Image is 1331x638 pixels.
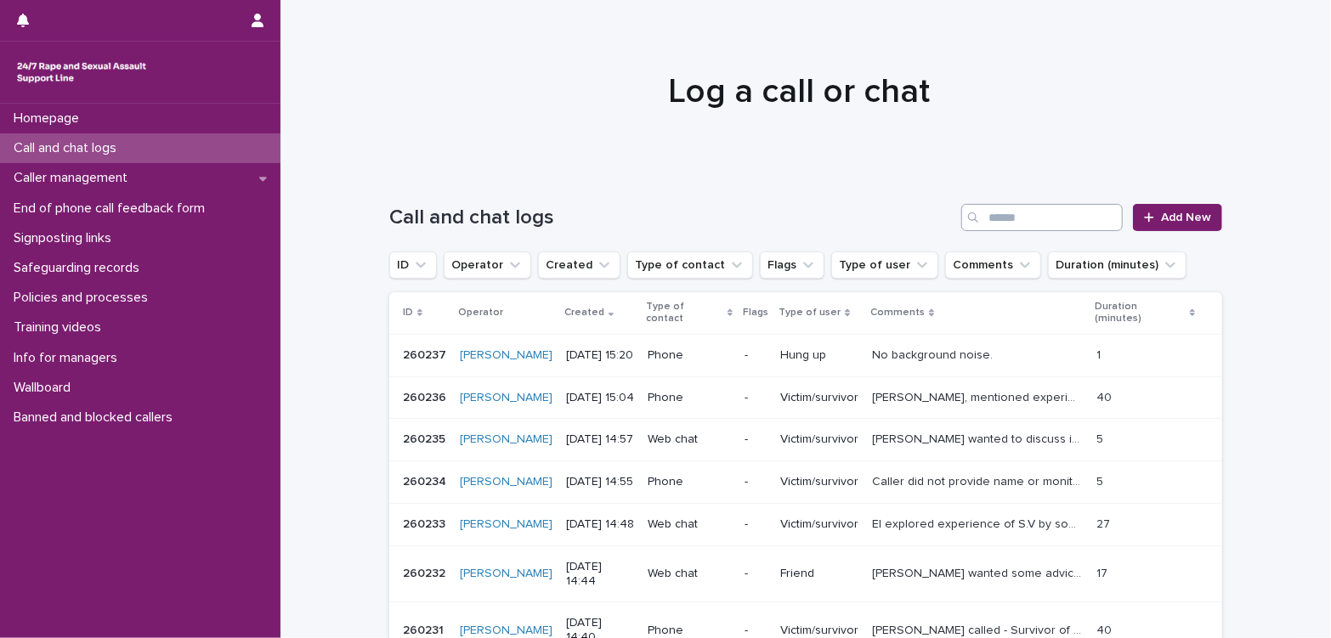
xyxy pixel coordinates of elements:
h1: Log a call or chat [382,71,1215,112]
p: - [745,624,767,638]
button: ID [389,251,437,279]
p: - [745,391,767,405]
a: [PERSON_NAME] [460,567,552,581]
p: [DATE] 14:57 [566,432,634,447]
p: 5 [1096,471,1107,489]
p: Web chat [648,432,731,447]
p: Phone [648,475,731,489]
p: 260235 [403,429,449,447]
p: Duration (minutes) [1095,297,1186,329]
tr: 260236260236 [PERSON_NAME] [DATE] 15:04Phone-Victim/survivor[PERSON_NAME], mentioned experiencing... [389,376,1222,419]
p: Wallboard [7,380,84,396]
p: Homepage [7,110,93,127]
p: 260232 [403,563,449,581]
tr: 260232260232 [PERSON_NAME] [DATE] 14:44Web chat-Friend[PERSON_NAME] wanted some advice and inform... [389,545,1222,602]
button: Type of user [831,251,938,279]
tr: 260233260233 [PERSON_NAME] [DATE] 14:48Web chat-Victim/survivorEI explored experience of S.V by s... [389,503,1222,545]
tr: 260234260234 [PERSON_NAME] [DATE] 14:55Phone-Victim/survivorCaller did not provide name or monito... [389,461,1222,504]
p: Comments [870,303,925,322]
tr: 260235260235 [PERSON_NAME] [DATE] 14:57Web chat-Victim/survivor[PERSON_NAME] wanted to discuss is... [389,419,1222,461]
p: Info for managers [7,350,131,366]
p: Victim/survivor [780,517,858,532]
span: Add New [1161,212,1211,223]
p: 40 [1096,620,1115,638]
p: ID [403,303,413,322]
p: 260234 [403,471,450,489]
p: Signposting links [7,230,125,246]
p: [DATE] 15:04 [566,391,634,405]
p: Call and chat logs [7,140,130,156]
p: Mia called - Survivor of D/V and rape within a previous relationship. Caller did report to the po... [872,620,1086,638]
p: Type of user [779,303,841,322]
p: 27 [1096,514,1113,532]
p: Banned and blocked callers [7,409,186,426]
p: 1 [1096,345,1104,363]
p: EI explored experience of S.V by someone in the past. Visitor shared having a child due to the ab... [872,514,1086,532]
p: Operator [458,303,503,322]
p: Web chat [648,517,731,532]
p: Caller management [7,170,141,186]
p: Friend [780,567,858,581]
button: Created [538,251,620,279]
p: Victim/survivor [780,475,858,489]
p: - [745,432,767,447]
p: Hung up [780,348,858,363]
p: End of phone call feedback form [7,200,218,217]
p: 260237 [403,345,450,363]
button: Type of contact [627,251,753,279]
button: Flags [760,251,824,279]
tr: 260237260237 [PERSON_NAME] [DATE] 15:20Phone-Hung upNo background noise.No background noise. 11 [389,334,1222,376]
p: Phone [648,391,731,405]
p: - [745,517,767,532]
p: 260233 [403,514,449,532]
p: [DATE] 14:44 [566,560,634,589]
input: Search [961,204,1123,231]
p: Type of contact [646,297,723,329]
p: [DATE] 15:20 [566,348,634,363]
p: 17 [1096,563,1111,581]
p: 260236 [403,387,450,405]
p: [DATE] 14:48 [566,517,634,532]
p: Training videos [7,319,115,336]
p: Chatter wanted to discuss isolating themselves from family after CSA at hands of father but chat ... [872,429,1086,447]
p: Policies and processes [7,290,161,306]
p: 260231 [403,620,447,638]
p: No background noise. [872,345,996,363]
img: rhQMoQhaT3yELyF149Cw [14,55,150,89]
p: [DATE] 14:55 [566,475,634,489]
p: Safeguarding records [7,260,153,276]
h1: Call and chat logs [389,206,954,230]
p: Phone [648,624,731,638]
p: Chatter wanted some advice and information provision for a friend [872,563,1086,581]
a: [PERSON_NAME] [460,624,552,638]
button: Comments [945,251,1041,279]
p: Phone [648,348,731,363]
button: Operator [444,251,531,279]
p: Victim/survivor [780,624,858,638]
a: [PERSON_NAME] [460,391,552,405]
a: [PERSON_NAME] [460,517,552,532]
p: Created [564,303,604,322]
a: [PERSON_NAME] [460,348,552,363]
p: Flags [743,303,768,322]
p: Helen, mentioned experiencing sexual violence (CSA) perpetrated by their brother, talked about su... [872,387,1086,405]
p: - [745,348,767,363]
a: [PERSON_NAME] [460,432,552,447]
p: Caller did not provide name or monitoring details - hard to speak. Wanted support around domestic... [872,471,1086,489]
p: Victim/survivor [780,391,858,405]
a: [PERSON_NAME] [460,475,552,489]
p: Web chat [648,567,731,581]
p: 5 [1096,429,1107,447]
p: - [745,475,767,489]
p: - [745,567,767,581]
p: Victim/survivor [780,432,858,447]
a: Add New [1133,204,1222,231]
button: Duration (minutes) [1048,251,1187,279]
p: 40 [1096,387,1115,405]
